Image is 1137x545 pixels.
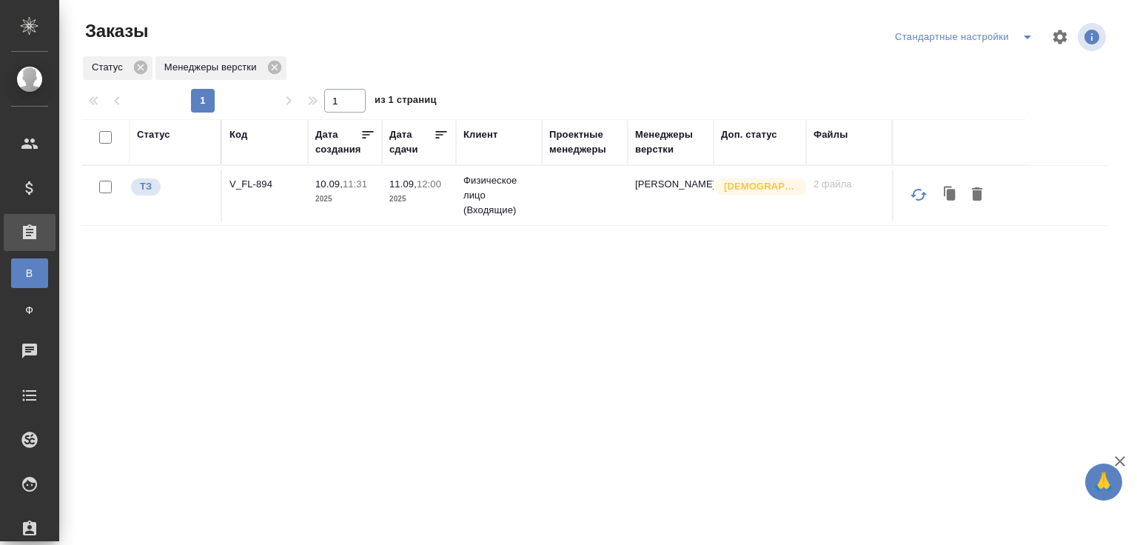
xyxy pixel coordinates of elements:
[229,127,247,142] div: Код
[164,60,262,75] p: Менеджеры верстки
[635,127,706,157] div: Менеджеры верстки
[814,127,848,142] div: Файлы
[814,177,885,192] p: 2 файла
[721,127,777,142] div: Доп. статус
[92,60,128,75] p: Статус
[714,177,799,197] div: Выставляется автоматически для первых 3 заказов нового контактного лица. Особое внимание
[137,127,170,142] div: Статус
[1042,19,1078,55] span: Настроить таблицу
[389,192,449,207] p: 2025
[140,179,152,194] p: ТЗ
[891,25,1042,49] div: split button
[965,181,990,209] button: Удалить
[549,127,620,157] div: Проектные менеджеры
[463,127,497,142] div: Клиент
[11,295,48,325] a: Ф
[389,127,434,157] div: Дата сдачи
[315,192,375,207] p: 2025
[1091,467,1116,498] span: 🙏
[936,181,965,209] button: Клонировать
[463,173,534,218] p: Физическое лицо (Входящие)
[83,56,152,80] div: Статус
[130,177,213,197] div: Выставляет КМ при отправке заказа на расчет верстке (для тикета) или для уточнения сроков на прои...
[417,178,441,190] p: 12:00
[389,178,417,190] p: 11.09,
[81,19,148,43] span: Заказы
[229,177,301,192] p: V_FL-894
[19,303,41,318] span: Ф
[19,266,41,281] span: В
[155,56,286,80] div: Менеджеры верстки
[724,179,798,194] p: [DEMOGRAPHIC_DATA]
[315,178,343,190] p: 10.09,
[315,127,360,157] div: Дата создания
[375,91,437,113] span: из 1 страниц
[1078,23,1109,51] span: Посмотреть информацию
[901,177,936,213] button: Обновить
[1085,464,1122,501] button: 🙏
[343,178,367,190] p: 11:31
[11,258,48,288] a: В
[635,177,706,192] p: [PERSON_NAME]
